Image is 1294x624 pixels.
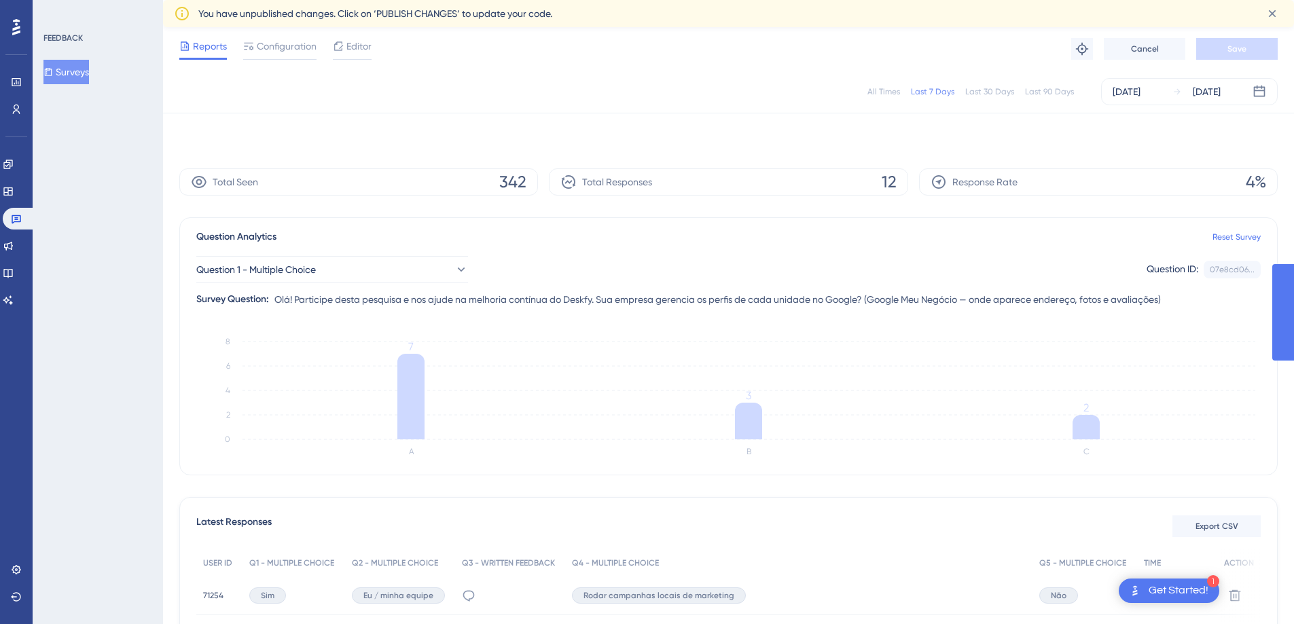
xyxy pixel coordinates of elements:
text: A [409,447,414,456]
div: Question ID: [1147,261,1198,278]
span: Total Responses [582,174,652,190]
span: Q4 - MULTIPLE CHOICE [572,557,659,568]
div: FEEDBACK [43,33,83,43]
span: Não [1051,590,1066,601]
div: 1 [1207,575,1219,587]
span: TIME [1144,557,1161,568]
span: Export CSV [1196,521,1238,532]
span: Reports [193,38,227,54]
span: You have unpublished changes. Click on ‘PUBLISH CHANGES’ to update your code. [198,5,552,22]
div: Last 7 Days [911,86,954,97]
div: Get Started! [1149,583,1208,598]
span: Rodar campanhas locais de marketing [583,590,734,601]
tspan: 0 [225,435,230,444]
div: 07e8cd06... [1210,264,1255,275]
span: 12 [882,171,897,193]
span: Save [1227,43,1246,54]
span: Latest Responses [196,514,272,538]
tspan: 6 [226,361,230,371]
span: 4% [1246,171,1266,193]
span: Response Rate [952,174,1018,190]
span: 71254 [203,590,223,601]
text: B [747,447,751,456]
tspan: 7 [408,340,414,353]
button: Cancel [1104,38,1185,60]
div: Last 30 Days [965,86,1014,97]
span: Q2 - MULTIPLE CHOICE [352,557,438,568]
img: launcher-image-alternative-text [1127,583,1143,599]
tspan: 2 [226,410,230,420]
text: C [1083,447,1090,456]
span: Question Analytics [196,229,276,245]
span: 342 [499,171,526,193]
tspan: 4 [226,386,230,395]
tspan: 3 [746,389,751,402]
button: Question 1 - Multiple Choice [196,256,468,283]
span: Question 1 - Multiple Choice [196,261,316,278]
span: Sim [261,590,274,601]
tspan: 2 [1083,401,1089,414]
span: Q5 - MULTIPLE CHOICE [1039,557,1126,568]
span: Editor [346,38,372,54]
span: Olá! Participe desta pesquisa e nos ajude na melhoria contínua do Deskfy. Sua empresa gerencia os... [274,291,1161,308]
div: [DATE] [1113,84,1140,100]
span: USER ID [203,557,232,568]
button: Surveys [43,60,89,84]
span: Q3 - WRITTEN FEEDBACK [462,557,555,568]
div: Survey Question: [196,291,269,308]
span: Total Seen [213,174,258,190]
div: [DATE] [1193,84,1221,100]
div: Last 90 Days [1025,86,1074,97]
span: Configuration [257,38,317,54]
iframe: UserGuiding AI Assistant Launcher [1237,570,1278,611]
span: Eu / minha equipe [363,590,433,601]
tspan: 8 [226,337,230,346]
div: All Times [867,86,900,97]
button: Export CSV [1172,515,1261,537]
div: Open Get Started! checklist, remaining modules: 1 [1119,579,1219,603]
span: Q1 - MULTIPLE CHOICE [249,557,334,568]
a: Reset Survey [1212,232,1261,242]
span: Cancel [1131,43,1159,54]
span: ACTION [1224,557,1254,568]
button: Save [1196,38,1278,60]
